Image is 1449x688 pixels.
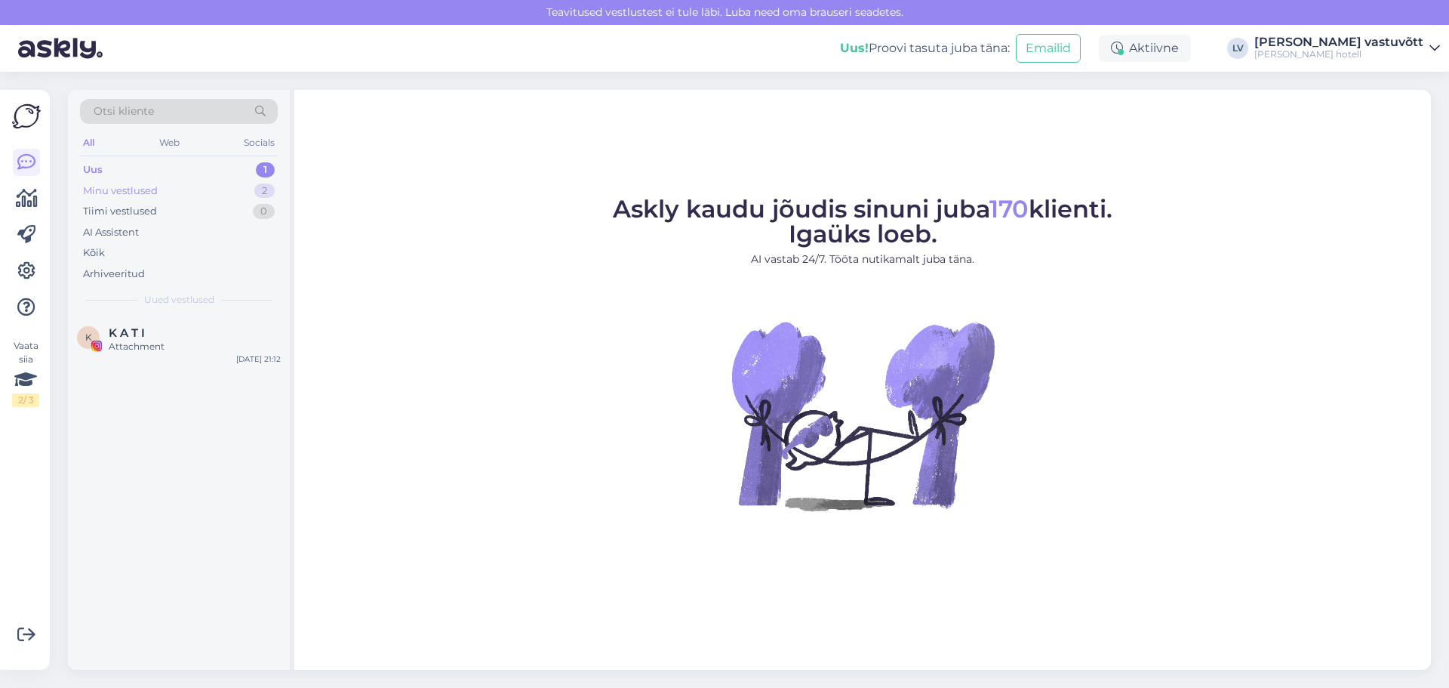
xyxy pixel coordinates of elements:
[727,279,998,551] img: No Chat active
[156,133,183,153] div: Web
[144,293,214,307] span: Uued vestlused
[80,133,97,153] div: All
[83,162,103,177] div: Uus
[12,339,39,407] div: Vaata siia
[613,251,1112,267] p: AI vastab 24/7. Tööta nutikamalt juba täna.
[840,39,1010,57] div: Proovi tasuta juba täna:
[94,103,154,119] span: Otsi kliente
[256,162,275,177] div: 1
[1227,38,1248,59] div: LV
[12,102,41,131] img: Askly Logo
[840,41,869,55] b: Uus!
[989,194,1029,224] span: 170
[254,184,275,199] div: 2
[241,133,278,153] div: Socials
[109,340,281,353] div: Attachment
[1254,36,1423,48] div: [PERSON_NAME] vastuvõtt
[1099,35,1191,62] div: Aktiivne
[83,267,145,282] div: Arhiveeritud
[109,326,145,340] span: K A T I
[1254,36,1440,60] a: [PERSON_NAME] vastuvõtt[PERSON_NAME] hotell
[1016,34,1081,63] button: Emailid
[83,204,157,219] div: Tiimi vestlused
[83,245,105,261] div: Kõik
[85,332,92,343] span: K
[12,393,39,407] div: 2 / 3
[236,353,281,365] div: [DATE] 21:12
[253,204,275,219] div: 0
[1254,48,1423,60] div: [PERSON_NAME] hotell
[83,184,158,199] div: Minu vestlused
[613,194,1112,248] span: Askly kaudu jõudis sinuni juba klienti. Igaüks loeb.
[83,225,139,240] div: AI Assistent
